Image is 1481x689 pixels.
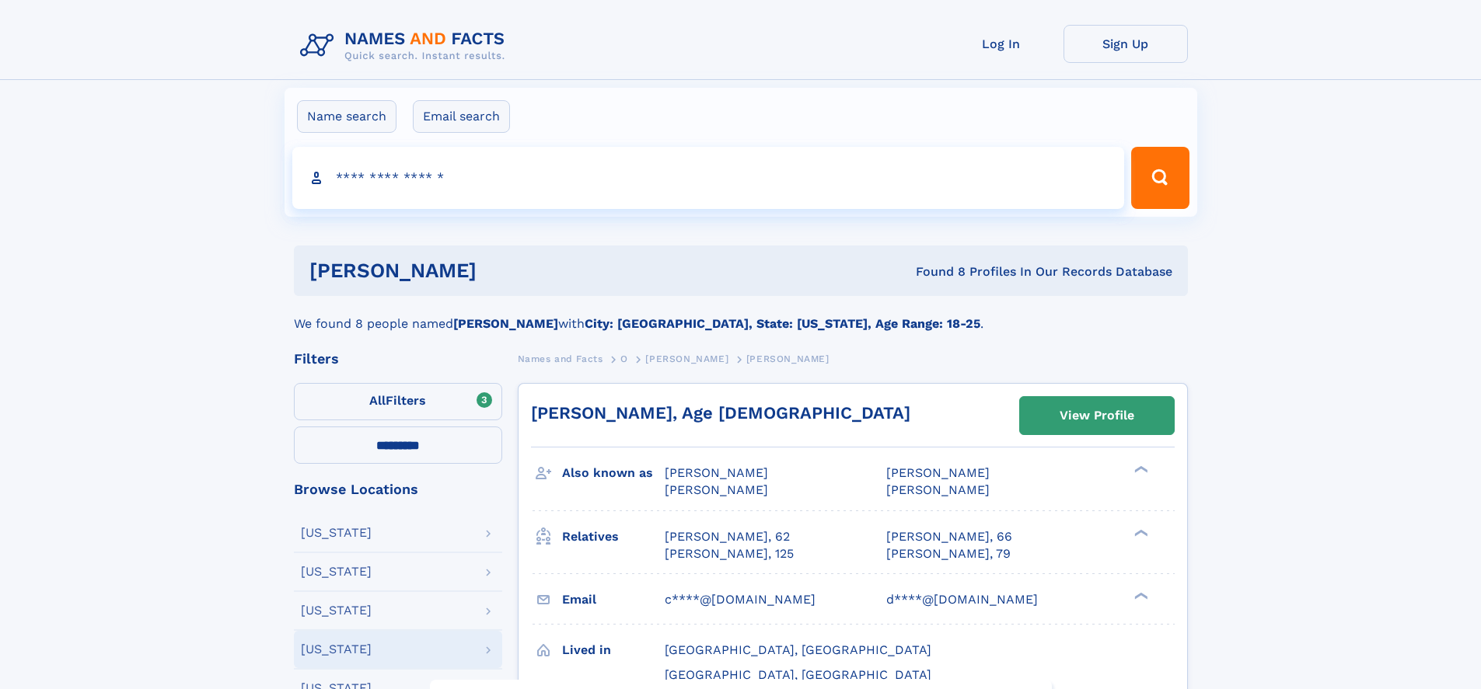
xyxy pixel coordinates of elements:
[309,261,697,280] h1: [PERSON_NAME]
[562,524,665,550] h3: Relatives
[1064,25,1188,63] a: Sign Up
[620,349,628,368] a: O
[585,316,980,331] b: City: [GEOGRAPHIC_DATA], State: [US_STATE], Age Range: 18-25
[645,349,728,368] a: [PERSON_NAME]
[665,465,768,480] span: [PERSON_NAME]
[665,545,794,562] a: [PERSON_NAME], 125
[294,482,502,496] div: Browse Locations
[518,349,603,368] a: Names and Facts
[939,25,1064,63] a: Log In
[1020,397,1174,434] a: View Profile
[562,637,665,663] h3: Lived in
[746,353,830,364] span: [PERSON_NAME]
[886,545,1011,562] a: [PERSON_NAME], 79
[1060,398,1134,433] div: View Profile
[1130,465,1149,475] div: ❯
[292,147,1125,209] input: search input
[696,263,1172,280] div: Found 8 Profiles In Our Records Database
[665,528,790,545] a: [PERSON_NAME], 62
[301,527,372,539] div: [US_STATE]
[1131,147,1189,209] button: Search Button
[665,642,931,657] span: [GEOGRAPHIC_DATA], [GEOGRAPHIC_DATA]
[413,100,510,133] label: Email search
[1130,590,1149,600] div: ❯
[1130,527,1149,538] div: ❯
[620,353,628,364] span: O
[886,528,1012,545] a: [PERSON_NAME], 66
[453,316,558,331] b: [PERSON_NAME]
[645,353,728,364] span: [PERSON_NAME]
[301,643,372,656] div: [US_STATE]
[294,296,1188,333] div: We found 8 people named with .
[886,482,990,497] span: [PERSON_NAME]
[665,482,768,497] span: [PERSON_NAME]
[301,604,372,617] div: [US_STATE]
[294,25,518,67] img: Logo Names and Facts
[562,586,665,613] h3: Email
[369,393,386,408] span: All
[294,383,502,420] label: Filters
[562,460,665,486] h3: Also known as
[301,565,372,578] div: [US_STATE]
[294,352,502,366] div: Filters
[531,403,910,423] a: [PERSON_NAME], Age [DEMOGRAPHIC_DATA]
[297,100,396,133] label: Name search
[886,465,990,480] span: [PERSON_NAME]
[665,667,931,682] span: [GEOGRAPHIC_DATA], [GEOGRAPHIC_DATA]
